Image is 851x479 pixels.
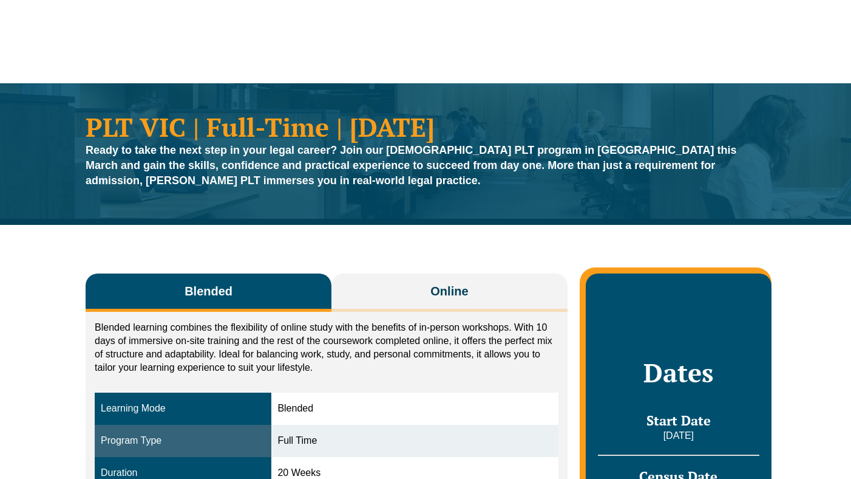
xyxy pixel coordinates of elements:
[430,283,468,300] span: Online
[185,283,232,300] span: Blended
[101,434,265,448] div: Program Type
[277,402,552,416] div: Blended
[598,429,759,443] p: [DATE]
[277,434,552,448] div: Full Time
[86,114,765,140] h1: PLT VIC | Full-Time | [DATE]
[86,144,736,187] strong: Ready to take the next step in your legal career? Join our [DEMOGRAPHIC_DATA] PLT program in [GEO...
[95,321,558,374] p: Blended learning combines the flexibility of online study with the benefits of in-person workshop...
[101,402,265,416] div: Learning Mode
[598,357,759,388] h2: Dates
[646,412,711,429] span: Start Date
